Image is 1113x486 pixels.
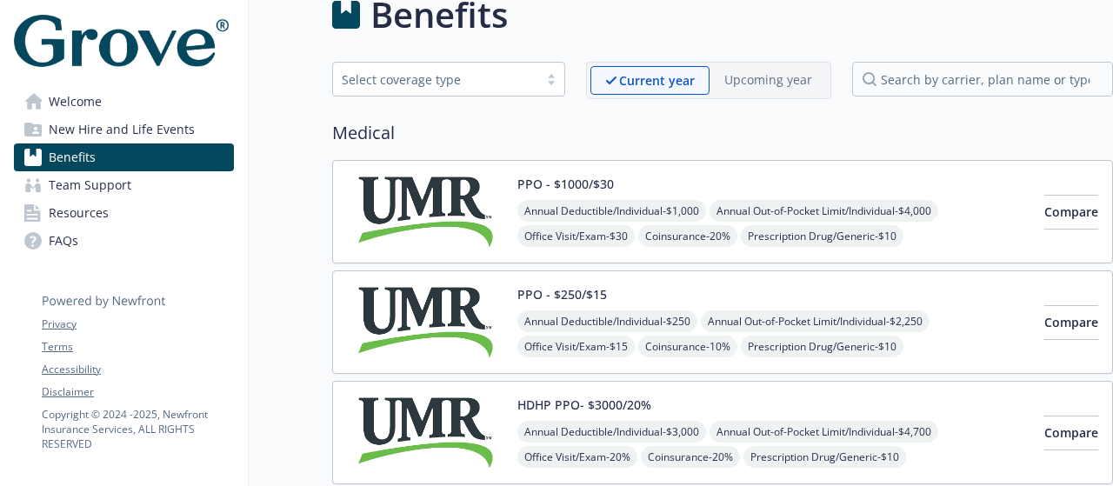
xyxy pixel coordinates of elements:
input: search by carrier, plan name or type [852,62,1113,97]
span: New Hire and Life Events [49,116,195,143]
span: Compare [1044,424,1098,441]
button: Compare [1044,416,1098,450]
a: Welcome [14,88,234,116]
p: Upcoming year [724,70,812,89]
img: UMR carrier logo [347,396,503,469]
button: Compare [1044,195,1098,230]
a: Privacy [42,316,233,332]
a: Accessibility [42,362,233,377]
a: Benefits [14,143,234,171]
button: PPO - $250/$15 [517,285,607,303]
div: Select coverage type [342,70,530,89]
span: Upcoming year [710,66,827,95]
span: Office Visit/Exam - $15 [517,336,635,357]
img: UMR carrier logo [347,285,503,359]
span: Coinsurance - 10% [638,336,737,357]
a: Team Support [14,171,234,199]
span: Prescription Drug/Generic - $10 [741,336,903,357]
span: Prescription Drug/Generic - $10 [741,225,903,247]
span: Coinsurance - 20% [638,225,737,247]
span: Coinsurance - 20% [641,446,740,468]
h2: Medical [332,120,1113,146]
span: Compare [1044,203,1098,220]
span: Office Visit/Exam - 20% [517,446,637,468]
a: Resources [14,199,234,227]
span: Welcome [49,88,102,116]
span: Annual Out-of-Pocket Limit/Individual - $2,250 [701,310,930,332]
span: Annual Deductible/Individual - $1,000 [517,200,706,222]
span: Annual Out-of-Pocket Limit/Individual - $4,000 [710,200,938,222]
span: Prescription Drug/Generic - $10 [743,446,906,468]
span: Compare [1044,314,1098,330]
span: Annual Deductible/Individual - $250 [517,310,697,332]
img: UMR carrier logo [347,175,503,249]
p: Current year [619,71,695,90]
span: Resources [49,199,109,227]
a: New Hire and Life Events [14,116,234,143]
span: Benefits [49,143,96,171]
button: HDHP PPO- $3000/20% [517,396,651,414]
span: FAQs [49,227,78,255]
span: Annual Out-of-Pocket Limit/Individual - $4,700 [710,421,938,443]
a: Disclaimer [42,384,233,400]
a: FAQs [14,227,234,255]
button: Compare [1044,305,1098,340]
span: Office Visit/Exam - $30 [517,225,635,247]
span: Team Support [49,171,131,199]
span: Annual Deductible/Individual - $3,000 [517,421,706,443]
button: PPO - $1000/$30 [517,175,614,193]
a: Terms [42,339,233,355]
p: Copyright © 2024 - 2025 , Newfront Insurance Services, ALL RIGHTS RESERVED [42,407,233,451]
